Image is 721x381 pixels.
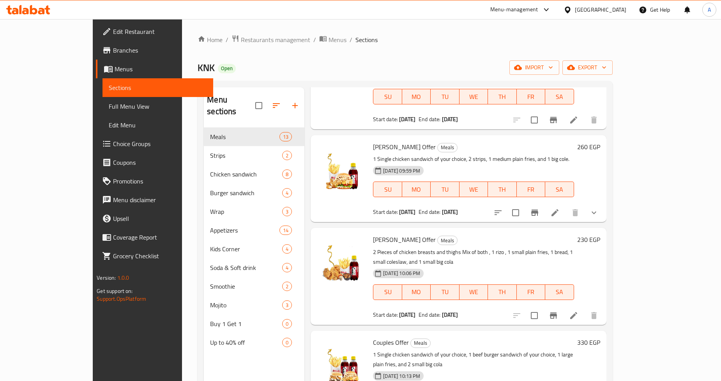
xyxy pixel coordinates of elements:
[97,286,133,296] span: Get support on:
[113,195,207,205] span: Menu disclaimer
[545,89,574,104] button: SA
[459,182,488,197] button: WE
[491,184,513,195] span: TH
[96,60,213,78] a: Menus
[376,91,399,102] span: SU
[279,226,292,235] div: items
[438,236,457,245] span: Meals
[210,300,282,310] div: Mojito
[585,203,603,222] button: show more
[204,240,304,258] div: Kids Corner4
[569,311,578,320] a: Edit menu item
[507,205,524,221] span: Select to update
[419,310,440,320] span: End date:
[405,184,428,195] span: MO
[283,208,292,215] span: 3
[113,46,207,55] span: Branches
[373,114,398,124] span: Start date:
[210,319,282,328] div: Buy 1 Get 1
[210,132,279,141] div: Meals
[520,184,542,195] span: FR
[280,133,292,141] span: 13
[283,302,292,309] span: 3
[373,154,574,164] p: 1 Single chicken sandwich of your choice, 2 strips, 1 medium plain fries, and 1 big cole.
[459,89,488,104] button: WE
[373,350,574,369] p: 1 Single chicken sandwich of your choice, 1 beef burger sandwich of your choice, 1 large plain fr...
[210,169,282,179] span: Chicken sandwich
[283,245,292,253] span: 4
[459,284,488,300] button: WE
[509,60,559,75] button: import
[210,282,282,291] div: Smoothie
[204,333,304,352] div: Up to 40% off0
[282,319,292,328] div: items
[585,306,603,325] button: delete
[102,97,213,116] a: Full Menu View
[437,143,458,152] div: Meals
[373,89,402,104] button: SU
[489,203,507,222] button: sort-choices
[548,184,571,195] span: SA
[267,96,286,115] span: Sort sections
[96,153,213,172] a: Coupons
[210,207,282,216] span: Wrap
[437,236,458,245] div: Meals
[442,207,458,217] b: [DATE]
[438,143,457,152] span: Meals
[282,244,292,254] div: items
[210,263,282,272] div: Soda & Soft drink
[566,203,585,222] button: delete
[283,339,292,346] span: 0
[210,244,282,254] span: Kids Corner
[113,158,207,167] span: Coupons
[376,286,399,298] span: SU
[251,97,267,114] span: Select all sections
[488,182,516,197] button: TH
[113,139,207,148] span: Choice Groups
[231,35,310,45] a: Restaurants management
[210,226,279,235] span: Appetizers
[520,286,542,298] span: FR
[96,41,213,60] a: Branches
[210,188,282,198] span: Burger sandwich
[282,263,292,272] div: items
[490,5,538,14] div: Menu-management
[210,338,282,347] span: Up to 40% off
[313,35,316,44] li: /
[241,35,310,44] span: Restaurants management
[319,35,346,45] a: Menus
[517,182,545,197] button: FR
[411,339,430,347] span: Meals
[376,184,399,195] span: SU
[96,172,213,190] a: Promotions
[204,296,304,314] div: Mojito3
[102,78,213,97] a: Sections
[218,65,236,72] span: Open
[350,35,352,44] li: /
[97,273,116,283] span: Version:
[526,112,543,128] span: Select to update
[210,151,282,160] div: Strips
[204,277,304,296] div: Smoothie2
[548,286,571,298] span: SA
[317,141,367,191] img: Al Rayeq Offer
[442,114,458,124] b: [DATE]
[405,91,428,102] span: MO
[405,286,428,298] span: MO
[204,202,304,221] div: Wrap3
[96,190,213,209] a: Menu disclaimer
[280,227,292,234] span: 14
[577,234,600,245] h6: 230 EGP
[283,320,292,328] span: 0
[463,286,485,298] span: WE
[517,89,545,104] button: FR
[373,337,409,348] span: Couples Offer
[207,94,255,117] h2: Menu sections
[373,310,398,320] span: Start date:
[380,270,423,277] span: [DATE] 10:06 PM
[488,284,516,300] button: TH
[282,169,292,179] div: items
